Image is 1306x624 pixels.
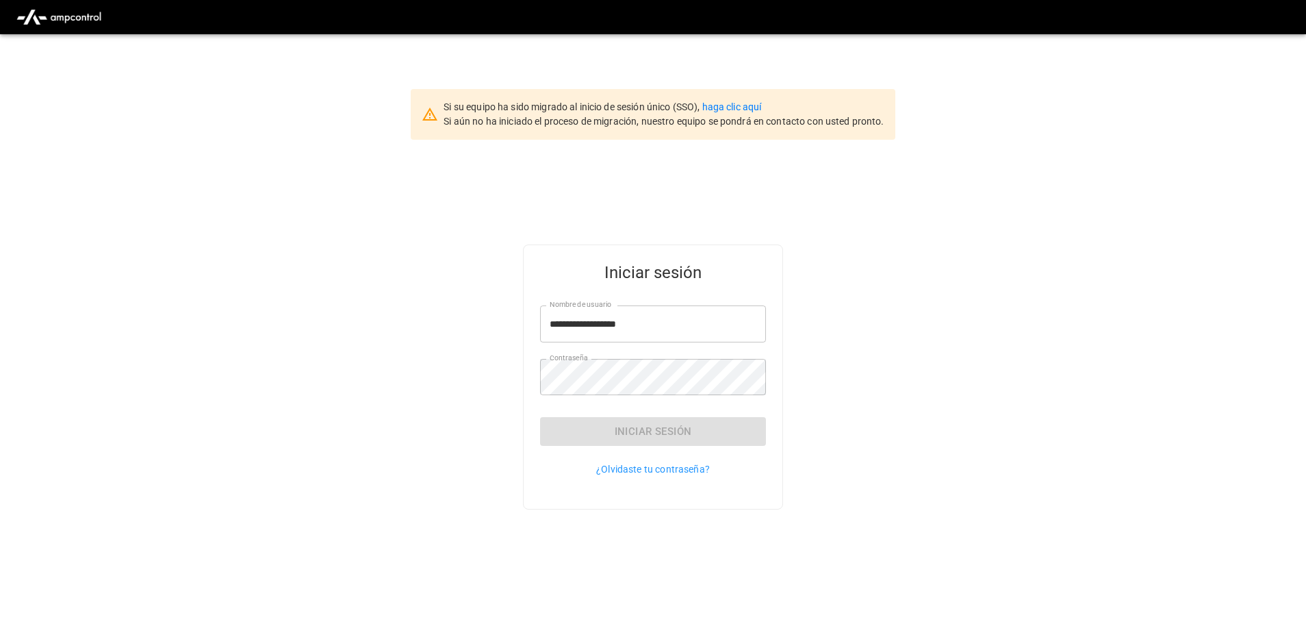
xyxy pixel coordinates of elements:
[444,116,884,127] span: Si aún no ha iniciado el proceso de migración, nuestro equipo se pondrá en contacto con usted pro...
[444,101,702,112] span: Si su equipo ha sido migrado al inicio de sesión único (SSO),
[550,353,588,364] label: Contraseña
[550,299,611,310] label: Nombre de usuario
[540,462,766,476] p: ¿Olvidaste tu contraseña?
[11,4,107,30] img: ampcontrol.io logo
[540,262,766,284] h5: Iniciar sesión
[702,101,762,112] a: haga clic aquí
